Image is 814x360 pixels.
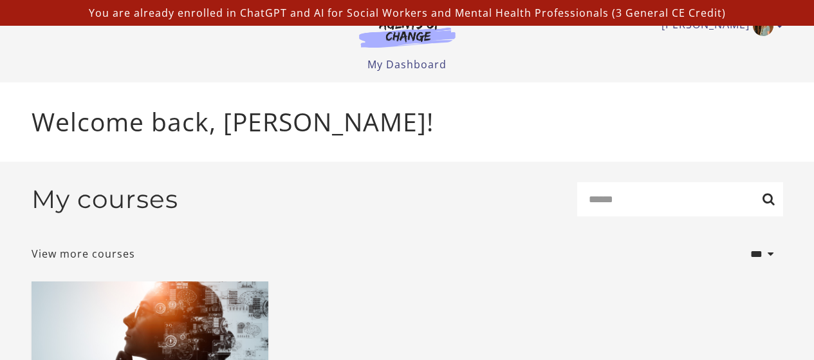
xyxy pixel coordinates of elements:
p: You are already enrolled in ChatGPT and AI for Social Workers and Mental Health Professionals (3 ... [5,5,809,21]
a: View more courses [32,246,135,261]
a: My Dashboard [367,57,447,71]
p: Welcome back, [PERSON_NAME]! [32,103,783,141]
a: Toggle menu [661,15,777,36]
img: Agents of Change Logo [346,18,469,48]
h2: My courses [32,184,178,214]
